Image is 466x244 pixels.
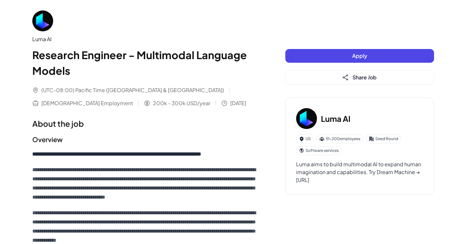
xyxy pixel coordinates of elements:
[32,135,259,144] h2: Overview
[41,86,224,94] span: (UTC-08:00) Pacific Time ([GEOGRAPHIC_DATA] & [GEOGRAPHIC_DATA])
[32,47,259,78] h1: Research Engineer - Multimodal Language Models
[316,134,363,143] div: 51-200 employees
[285,71,434,84] button: Share Job
[352,52,367,59] span: Apply
[296,108,317,129] img: Lu
[296,160,423,184] div: Luma aims to build multimodal AI to expand human imagination and capabilities. Try Dream Machine ...
[296,146,342,155] div: Software services
[32,10,53,31] img: Lu
[32,35,259,43] div: Luma AI
[285,49,434,63] button: Apply
[321,113,351,124] h3: Luma AI
[296,134,314,143] div: US
[353,74,377,81] span: Share Job
[32,118,259,129] h1: About the job
[153,99,210,107] span: 200k - 300k USD/year
[41,99,133,107] span: [DEMOGRAPHIC_DATA] Employment
[230,99,246,107] span: [DATE]
[366,134,401,143] div: Seed Round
